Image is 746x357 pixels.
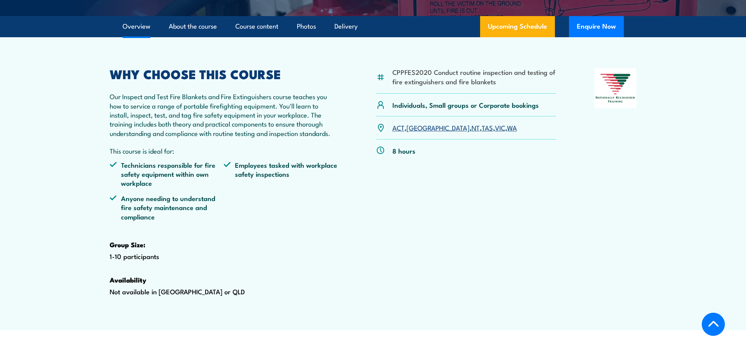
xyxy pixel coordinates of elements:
a: TAS [482,123,493,132]
li: Anyone needing to understand fire safety maintenance and compliance [110,194,224,221]
p: 8 hours [392,146,415,155]
a: VIC [495,123,505,132]
a: NT [471,123,480,132]
a: Overview [123,16,150,37]
a: About the course [169,16,217,37]
h2: WHY CHOOSE THIS COURSE [110,68,338,79]
a: Upcoming Schedule [480,16,555,37]
a: WA [507,123,517,132]
p: Individuals, Small groups or Corporate bookings [392,100,539,109]
p: This course is ideal for: [110,146,338,155]
a: Photos [297,16,316,37]
a: [GEOGRAPHIC_DATA] [406,123,470,132]
li: Technicians responsible for fire safety equipment within own workplace [110,160,224,188]
li: Employees tasked with workplace safety inspections [224,160,338,188]
div: 1-10 participants Not available in [GEOGRAPHIC_DATA] or QLD [110,68,338,321]
button: Enquire Now [569,16,624,37]
strong: Availability [110,275,146,285]
strong: Group Size: [110,239,145,250]
p: Our Inspect and Test Fire Blankets and Fire Extinguishers course teaches you how to service a ran... [110,92,338,138]
a: Delivery [334,16,358,37]
a: Course content [235,16,278,37]
a: ACT [392,123,405,132]
li: CPPFES2020 Conduct routine inspection and testing of fire extinguishers and fire blankets [392,67,556,86]
img: Nationally Recognised Training logo. [594,68,637,108]
p: , , , , , [392,123,517,132]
